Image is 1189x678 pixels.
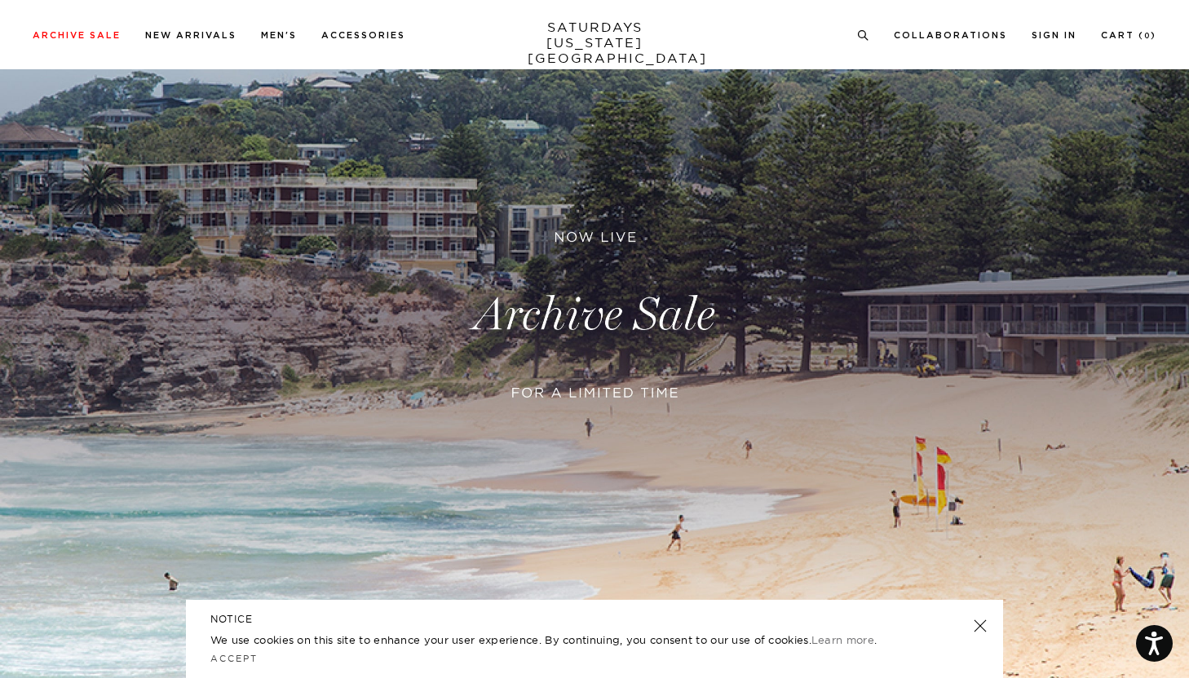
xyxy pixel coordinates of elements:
[210,612,979,627] h5: NOTICE
[210,632,921,648] p: We use cookies on this site to enhance your user experience. By continuing, you consent to our us...
[894,31,1007,40] a: Collaborations
[1032,31,1076,40] a: Sign In
[528,20,662,66] a: SATURDAYS[US_STATE][GEOGRAPHIC_DATA]
[261,31,297,40] a: Men's
[811,633,874,646] a: Learn more
[210,653,258,664] a: Accept
[321,31,405,40] a: Accessories
[1101,31,1156,40] a: Cart (0)
[1144,33,1151,40] small: 0
[145,31,236,40] a: New Arrivals
[33,31,121,40] a: Archive Sale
